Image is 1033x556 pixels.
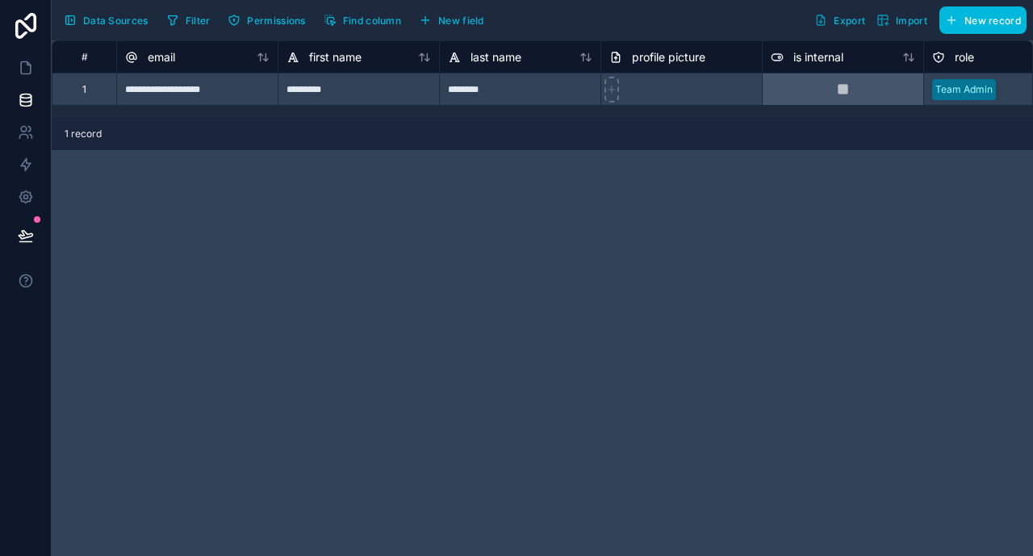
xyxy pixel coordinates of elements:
span: 1 record [65,128,102,140]
div: Team Admin [935,82,993,97]
a: Permissions [222,8,317,32]
button: New field [413,8,490,32]
button: Find column [318,8,407,32]
button: Data Sources [58,6,154,34]
span: profile picture [632,49,705,65]
button: Filter [161,8,216,32]
span: first name [309,49,362,65]
span: last name [470,49,521,65]
div: # [65,51,104,63]
span: is internal [793,49,843,65]
span: Permissions [247,15,305,27]
span: New field [438,15,484,27]
span: Data Sources [83,15,148,27]
button: Permissions [222,8,311,32]
button: Export [809,6,871,34]
span: email [148,49,175,65]
a: New record [933,6,1027,34]
span: Import [896,15,927,27]
span: New record [964,15,1021,27]
span: Find column [343,15,401,27]
span: Filter [186,15,211,27]
button: New record [939,6,1027,34]
span: role [955,49,974,65]
button: Import [871,6,933,34]
div: 1 [82,83,86,96]
span: Export [834,15,865,27]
